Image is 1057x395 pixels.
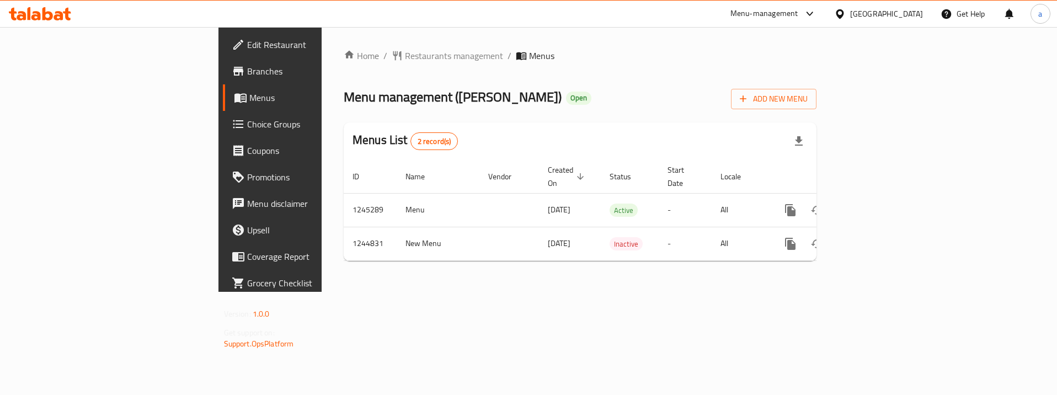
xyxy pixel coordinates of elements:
span: Status [610,170,645,183]
span: Vendor [488,170,526,183]
nav: breadcrumb [344,49,816,62]
div: Menu-management [730,7,798,20]
table: enhanced table [344,160,892,261]
button: Change Status [804,231,830,257]
span: Promotions [247,170,386,184]
td: New Menu [397,227,479,260]
span: Locale [720,170,755,183]
div: Inactive [610,237,643,250]
td: All [712,227,768,260]
button: Add New Menu [731,89,816,109]
button: more [777,197,804,223]
span: Upsell [247,223,386,237]
span: Created On [548,163,588,190]
span: Version: [224,307,251,321]
a: Branches [223,58,395,84]
h2: Menus List [353,132,458,150]
a: Coverage Report [223,243,395,270]
span: ID [353,170,373,183]
div: [GEOGRAPHIC_DATA] [850,8,923,20]
button: Change Status [804,197,830,223]
span: Add New Menu [740,92,808,106]
li: / [508,49,511,62]
span: 1.0.0 [253,307,270,321]
a: Promotions [223,164,395,190]
span: [DATE] [548,236,570,250]
span: Coupons [247,144,386,157]
span: Open [566,93,591,103]
span: Start Date [668,163,698,190]
a: Support.OpsPlatform [224,337,294,351]
td: - [659,193,712,227]
a: Restaurants management [392,49,503,62]
span: Active [610,204,638,217]
span: a [1038,8,1042,20]
th: Actions [768,160,892,194]
a: Menu disclaimer [223,190,395,217]
span: [DATE] [548,202,570,217]
div: Open [566,92,591,105]
button: more [777,231,804,257]
span: Name [405,170,439,183]
a: Upsell [223,217,395,243]
span: Menus [529,49,554,62]
span: Edit Restaurant [247,38,386,51]
td: - [659,227,712,260]
span: 2 record(s) [411,136,458,147]
a: Coupons [223,137,395,164]
td: All [712,193,768,227]
a: Edit Restaurant [223,31,395,58]
span: Choice Groups [247,118,386,131]
span: Branches [247,65,386,78]
span: Menu disclaimer [247,197,386,210]
a: Choice Groups [223,111,395,137]
div: Total records count [410,132,458,150]
span: Grocery Checklist [247,276,386,290]
a: Grocery Checklist [223,270,395,296]
span: Get support on: [224,325,275,340]
a: Menus [223,84,395,111]
span: Menu management ( [PERSON_NAME] ) [344,84,562,109]
td: Menu [397,193,479,227]
span: Restaurants management [405,49,503,62]
span: Menus [249,91,386,104]
span: Coverage Report [247,250,386,263]
div: Export file [786,128,812,154]
span: Inactive [610,238,643,250]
